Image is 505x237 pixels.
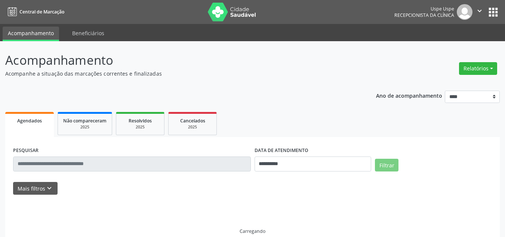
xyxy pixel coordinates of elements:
[45,184,53,192] i: keyboard_arrow_down
[394,6,454,12] div: Uspe Uspe
[472,4,487,20] button: 
[129,118,152,124] span: Resolvidos
[255,145,308,157] label: DATA DE ATENDIMENTO
[459,62,497,75] button: Relatórios
[13,145,39,157] label: PESQUISAR
[457,4,472,20] img: img
[394,12,454,18] span: Recepcionista da clínica
[375,159,398,171] button: Filtrar
[475,7,484,15] i: 
[3,27,59,41] a: Acompanhamento
[63,124,107,130] div: 2025
[67,27,110,40] a: Beneficiários
[376,91,442,100] p: Ano de acompanhamento
[5,70,351,78] p: Acompanhe a situação das marcações correntes e finalizadas
[19,9,64,15] span: Central de Marcação
[13,182,58,195] button: Mais filtroskeyboard_arrow_down
[5,51,351,70] p: Acompanhamento
[487,6,500,19] button: apps
[17,118,42,124] span: Agendados
[240,228,265,234] div: Carregando
[5,6,64,18] a: Central de Marcação
[121,124,159,130] div: 2025
[63,118,107,124] span: Não compareceram
[174,124,211,130] div: 2025
[180,118,205,124] span: Cancelados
